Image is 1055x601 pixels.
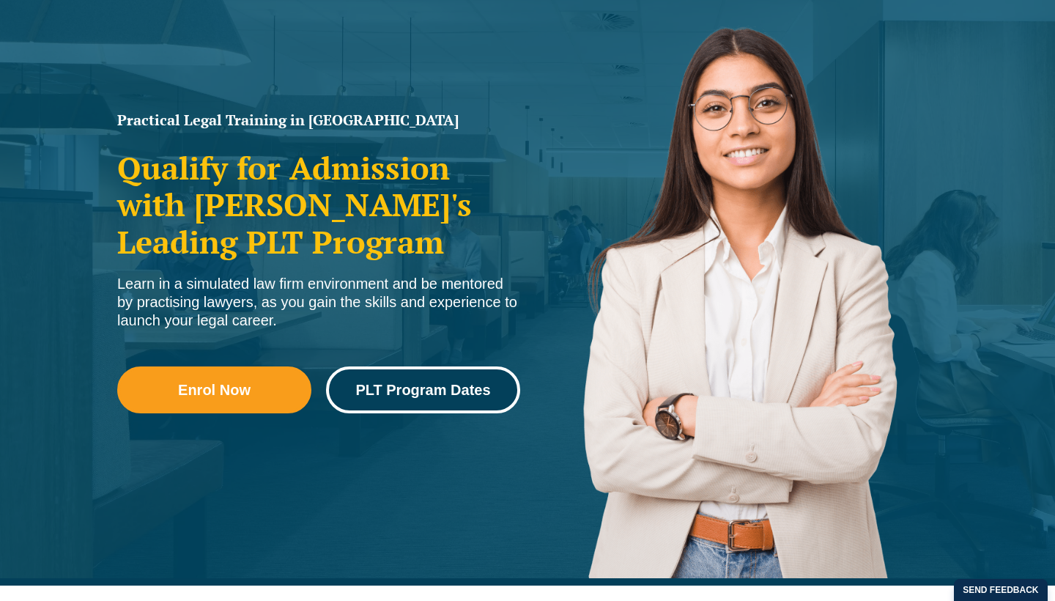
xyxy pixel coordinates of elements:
span: PLT Program Dates [355,383,490,397]
span: Enrol Now [178,383,251,397]
div: Learn in a simulated law firm environment and be mentored by practising lawyers, as you gain the ... [117,275,520,330]
h2: Qualify for Admission with [PERSON_NAME]'s Leading PLT Program [117,150,520,260]
a: PLT Program Dates [326,366,520,413]
a: Enrol Now [117,366,311,413]
h1: Practical Legal Training in [GEOGRAPHIC_DATA] [117,113,520,128]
